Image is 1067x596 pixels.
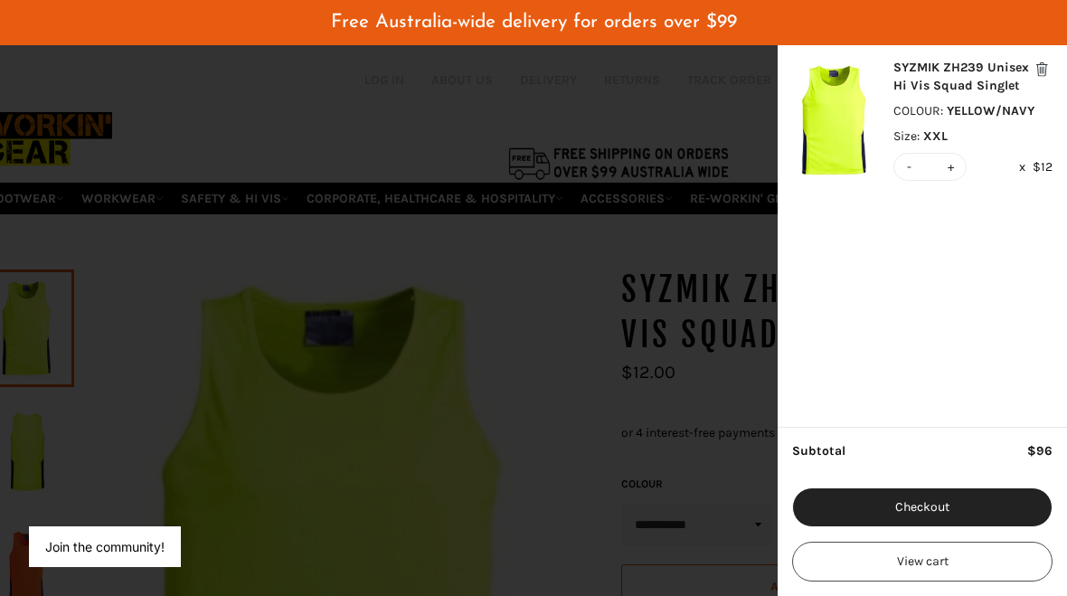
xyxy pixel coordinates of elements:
button: Join the community! [45,539,165,554]
span: x [1019,159,1025,175]
button: Checkout [792,487,1053,527]
span: YELLOW/NAVY [947,102,1034,120]
button: + [944,154,957,180]
span: Free Australia-wide delivery for orders over $99 [331,13,737,32]
button: - [903,154,916,180]
span: $96 [1027,443,1053,459]
span: XXL [923,128,948,146]
span: $12 [1033,159,1053,175]
div: SYZMIK ZH239 Unisex Hi Vis Squad Singlet [893,59,1053,95]
input: Item quantity [916,154,944,180]
img: SYZMIK ZH239 Unisex Hi Vis Squad Singlet [792,62,879,178]
a: SYZMIK ZH239 Unisex Hi Vis Squad Singlet [893,59,1053,102]
span: Size : [893,128,920,146]
span: Subtotal [792,442,845,460]
button: View cart [792,542,1053,582]
span: COLOUR : [893,102,943,120]
button: Remove This Item [1031,59,1053,80]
